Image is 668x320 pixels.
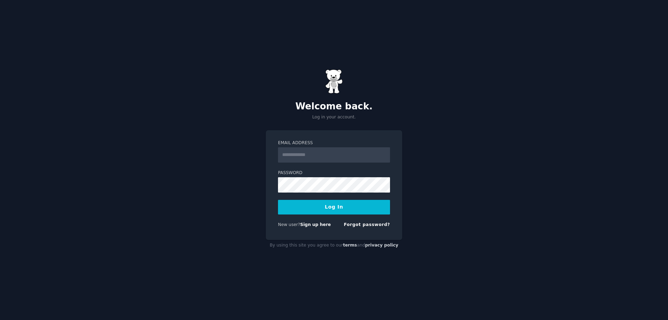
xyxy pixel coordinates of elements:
a: terms [343,243,357,248]
span: New user? [278,222,300,227]
a: privacy policy [365,243,398,248]
img: Gummy Bear [325,69,343,94]
div: By using this site you agree to our and [266,240,402,251]
label: Password [278,170,390,176]
p: Log in your account. [266,114,402,120]
button: Log In [278,200,390,214]
a: Sign up here [300,222,331,227]
label: Email Address [278,140,390,146]
a: Forgot password? [344,222,390,227]
h2: Welcome back. [266,101,402,112]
